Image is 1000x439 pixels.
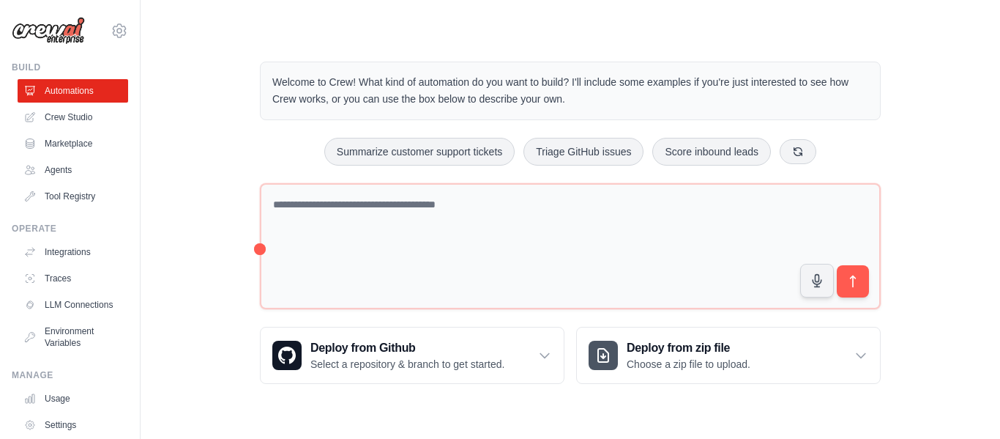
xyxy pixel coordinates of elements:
p: Welcome to Crew! What kind of automation do you want to build? I'll include some examples if you'... [272,74,868,108]
p: Choose a zip file to upload. [627,357,750,372]
a: Automations [18,79,128,103]
a: Environment Variables [18,320,128,355]
button: Score inbound leads [652,138,771,166]
a: Traces [18,267,128,290]
div: Manage [12,369,128,381]
div: Operate [12,223,128,235]
p: Select a repository & branch to get started. [310,357,504,372]
a: Settings [18,413,128,437]
a: Tool Registry [18,185,128,208]
a: Crew Studio [18,106,128,129]
a: Agents [18,158,128,182]
a: Integrations [18,240,128,264]
button: Triage GitHub issues [523,138,643,166]
button: Summarize customer support tickets [324,138,515,166]
h3: Deploy from Github [310,339,504,357]
a: LLM Connections [18,293,128,317]
a: Usage [18,387,128,410]
a: Marketplace [18,132,128,155]
div: Build [12,62,128,73]
img: Logo [12,17,85,45]
h3: Deploy from zip file [627,339,750,357]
